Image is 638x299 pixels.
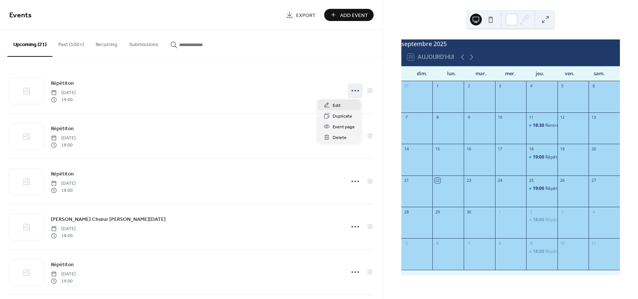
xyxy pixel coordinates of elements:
div: Rentrée / Accueil / AGA [545,122,593,129]
span: [DATE] [51,271,76,278]
div: 12 [560,115,565,120]
span: 19:00 [533,185,545,192]
div: sam. [584,66,614,81]
span: [DATE] [51,90,76,96]
div: 3 [560,209,565,215]
span: [DATE] [51,180,76,187]
div: Répétiton [545,217,565,223]
span: Export [296,11,316,19]
div: 11 [591,240,596,246]
div: 9 [466,115,471,120]
div: 30 [466,209,471,215]
div: Répétiton [545,154,565,160]
a: Export [280,9,321,21]
span: Répétiton [51,170,74,178]
div: 10 [497,115,503,120]
div: 13 [591,115,596,120]
div: Répétiton [526,248,558,255]
a: Répétiton [51,170,74,178]
div: Répétiton [545,185,565,192]
div: 15 [435,146,440,152]
div: 29 [435,209,440,215]
div: 21 [404,178,409,183]
div: 22 [435,178,440,183]
div: 14 [404,146,409,152]
div: 16 [466,146,471,152]
span: 19:00 [51,278,76,284]
div: 20 [591,146,596,152]
div: 2 [466,83,471,89]
div: 27 [591,178,596,183]
div: Répétiton [526,217,558,223]
span: 18:00 [533,248,545,255]
span: 19:00 [533,154,545,160]
div: dim. [407,66,437,81]
button: Upcoming (21) [7,30,52,57]
span: 18:00 [51,232,76,239]
div: 7 [404,115,409,120]
div: 8 [497,240,503,246]
span: 18:30 [533,122,545,129]
button: Recurring [90,30,123,56]
span: Event page [333,123,355,131]
div: lun. [437,66,466,81]
div: 17 [497,146,503,152]
a: Répétiton [51,260,74,269]
div: 26 [560,178,565,183]
div: 28 [404,209,409,215]
div: 4 [528,83,534,89]
span: 18:00 [533,217,545,223]
div: 8 [435,115,440,120]
button: Add Event [324,9,374,21]
div: 7 [466,240,471,246]
span: 18:00 [51,187,76,194]
div: 1 [497,209,503,215]
button: Past (100+) [52,30,90,56]
div: Rentrée / Accueil / AGA [526,122,558,129]
div: 9 [528,240,534,246]
span: [DATE] [51,135,76,142]
span: Edit [333,102,341,109]
div: ven. [555,66,584,81]
span: 19:00 [51,96,76,103]
span: Events [9,8,32,22]
button: Submissions [123,30,164,56]
div: 5 [404,240,409,246]
div: septembre 2025 [401,39,620,48]
div: mer. [496,66,525,81]
span: Add Event [340,11,368,19]
div: Répétiton [545,248,565,255]
span: Répétiton [51,80,74,87]
div: 25 [528,178,534,183]
div: 6 [591,83,596,89]
span: 18:00 [51,142,76,148]
div: 11 [528,115,534,120]
div: mar. [466,66,496,81]
span: Répétiton [51,125,74,133]
span: [PERSON_NAME] Chœur [PERSON_NAME][DATE] [51,216,166,223]
div: 2 [528,209,534,215]
div: 1 [435,83,440,89]
a: Répétiton [51,124,74,133]
div: 6 [435,240,440,246]
div: 19 [560,146,565,152]
div: 5 [560,83,565,89]
a: Répétiton [51,79,74,87]
div: 23 [466,178,471,183]
div: 24 [497,178,503,183]
div: jeu. [525,66,555,81]
span: Duplicate [333,112,352,120]
div: 31 [404,83,409,89]
div: Répétiton [526,185,558,192]
div: Répétiton [526,154,558,160]
div: 3 [497,83,503,89]
div: 10 [560,240,565,246]
span: [DATE] [51,226,76,232]
div: 4 [591,209,596,215]
div: 18 [528,146,534,152]
span: Delete [333,134,347,142]
a: [PERSON_NAME] Chœur [PERSON_NAME][DATE] [51,215,166,223]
